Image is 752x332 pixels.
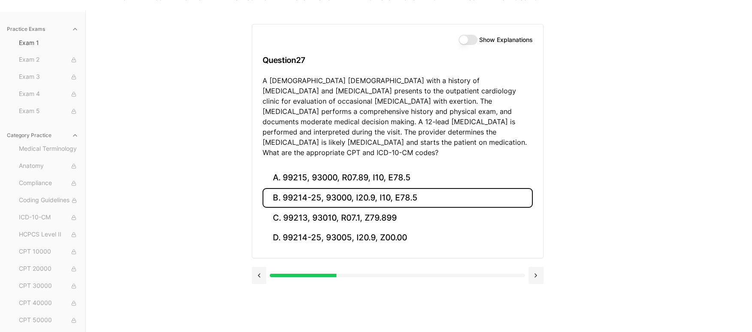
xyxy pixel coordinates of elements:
[15,70,82,84] button: Exam 3
[263,48,533,73] h3: Question 27
[19,72,79,82] span: Exam 3
[15,279,82,293] button: CPT 30000
[19,107,79,116] span: Exam 5
[19,90,79,99] span: Exam 4
[19,55,79,65] span: Exam 2
[15,87,82,101] button: Exam 4
[15,211,82,224] button: ICD-10-CM
[19,162,79,171] span: Anatomy
[263,168,533,188] button: A. 99215, 93000, R07.89, I10, E78.5
[19,247,79,257] span: CPT 10000
[15,296,82,310] button: CPT 40000
[15,53,82,67] button: Exam 2
[15,262,82,276] button: CPT 20000
[19,144,79,154] span: Medical Terminology
[15,142,82,156] button: Medical Terminology
[263,228,533,248] button: D. 99214-25, 93005, I20.9, Z00.00
[19,230,79,239] span: HCPCS Level II
[15,314,82,327] button: CPT 50000
[19,39,79,47] span: Exam 1
[15,194,82,207] button: Coding Guidelines
[19,196,79,205] span: Coding Guidelines
[15,228,82,242] button: HCPCS Level II
[15,159,82,173] button: Anatomy
[15,36,82,50] button: Exam 1
[263,188,533,208] button: B. 99214-25, 93000, I20.9, I10, E78.5
[263,208,533,228] button: C. 99213, 93010, R07.1, Z79.899
[15,176,82,190] button: Compliance
[19,316,79,325] span: CPT 50000
[3,22,82,36] button: Practice Exams
[19,179,79,188] span: Compliance
[19,264,79,274] span: CPT 20000
[15,105,82,118] button: Exam 5
[15,245,82,259] button: CPT 10000
[19,299,79,308] span: CPT 40000
[19,213,79,222] span: ICD-10-CM
[479,37,533,43] label: Show Explanations
[19,281,79,291] span: CPT 30000
[263,75,533,158] p: A [DEMOGRAPHIC_DATA] [DEMOGRAPHIC_DATA] with a history of [MEDICAL_DATA] and [MEDICAL_DATA] prese...
[3,129,82,142] button: Category Practice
